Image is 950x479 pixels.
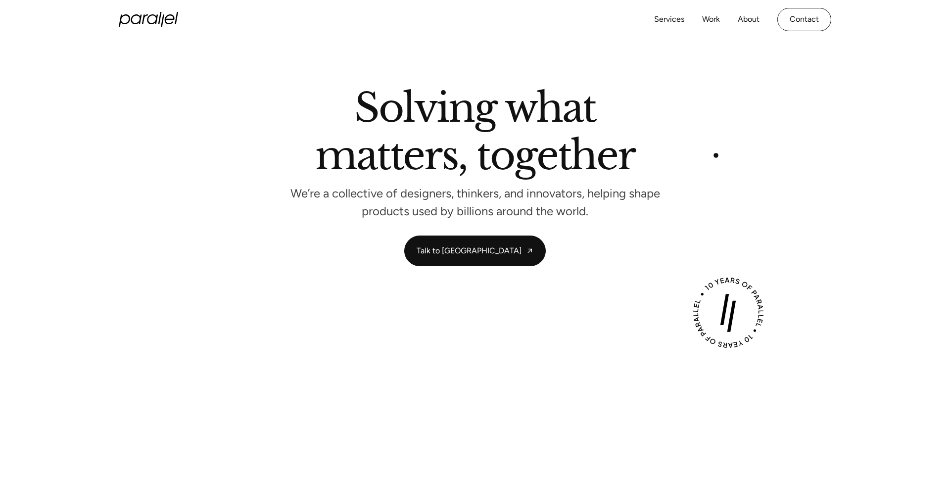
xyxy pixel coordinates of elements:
[777,8,831,31] a: Contact
[315,89,635,179] h2: Solving what matters, together
[654,12,684,27] a: Services
[702,12,720,27] a: Work
[289,190,661,216] p: We’re a collective of designers, thinkers, and innovators, helping shape products used by billion...
[738,12,760,27] a: About
[119,12,178,27] a: home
